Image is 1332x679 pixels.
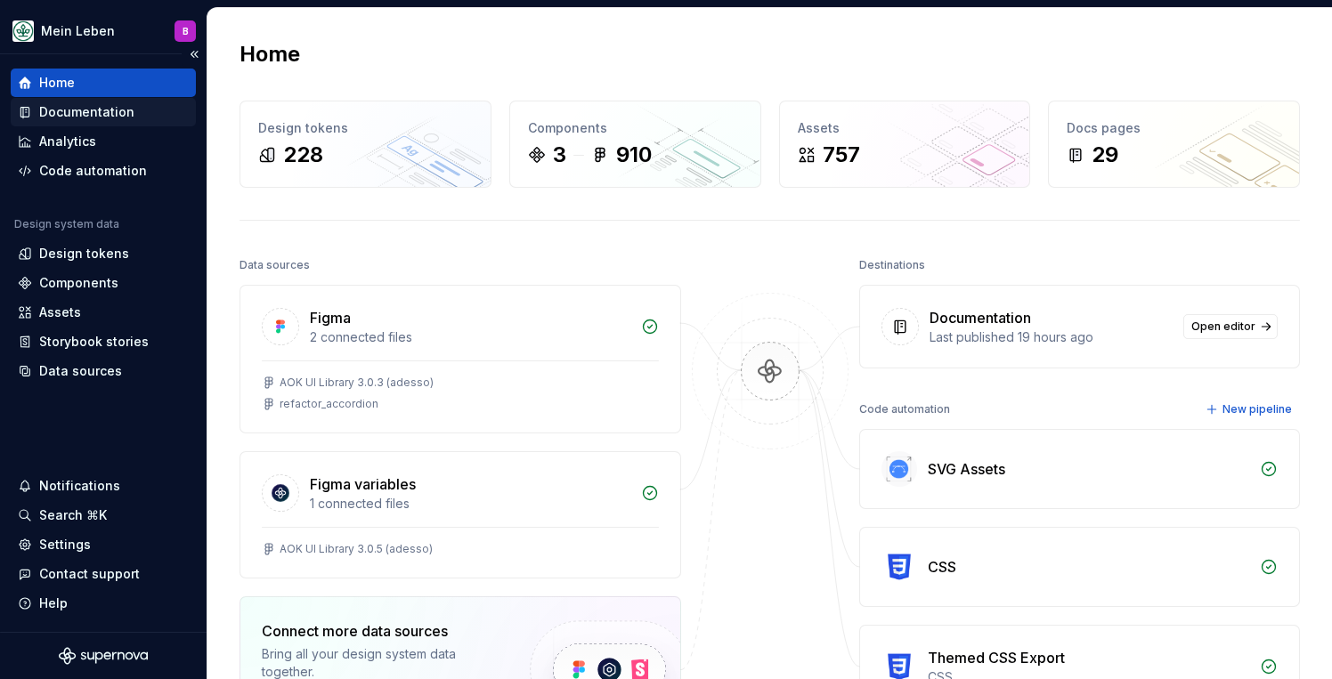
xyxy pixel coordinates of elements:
div: Data sources [240,253,310,278]
button: Mein LebenB [4,12,203,50]
div: Storybook stories [39,333,149,351]
a: Assets757 [779,101,1031,188]
div: Home [39,74,75,92]
div: 2 connected files [310,328,630,346]
div: Contact support [39,565,140,583]
a: Storybook stories [11,327,196,356]
div: Components [39,274,118,292]
a: Documentation [11,98,196,126]
a: Code automation [11,157,196,185]
div: Help [39,594,68,612]
a: Settings [11,530,196,559]
div: Components [528,119,743,137]
a: Analytics [11,127,196,156]
div: Last published 19 hours ago [930,328,1174,346]
a: Open editor [1183,314,1278,339]
div: Docs pages [1067,119,1281,137]
div: 29 [1092,141,1118,169]
div: Figma variables [310,473,416,495]
div: Code automation [859,397,950,422]
button: Notifications [11,472,196,500]
button: Contact support [11,560,196,588]
a: Design tokens228 [240,101,491,188]
div: B [183,24,189,38]
div: 228 [283,141,323,169]
div: Figma [310,307,351,328]
div: Documentation [930,307,1031,328]
div: 1 connected files [310,495,630,513]
h2: Home [240,40,300,69]
div: refactor_accordion [280,397,378,411]
div: 3 [553,141,566,169]
div: AOK UI Library 3.0.3 (adesso) [280,376,434,390]
div: SVG Assets [928,458,1005,480]
div: Code automation [39,162,147,180]
div: Settings [39,536,91,554]
img: df5db9ef-aba0-4771-bf51-9763b7497661.png [12,20,34,42]
a: Assets [11,298,196,327]
svg: Supernova Logo [59,647,148,665]
div: Design tokens [39,245,129,263]
span: New pipeline [1222,402,1292,416]
button: Help [11,589,196,618]
button: Collapse sidebar [182,42,207,67]
div: AOK UI Library 3.0.5 (adesso) [280,542,433,556]
div: Notifications [39,477,120,495]
div: Data sources [39,362,122,380]
a: Data sources [11,357,196,385]
div: Documentation [39,103,134,121]
button: Search ⌘K [11,501,196,529]
a: Design tokens [11,239,196,268]
div: 910 [616,141,652,169]
div: 757 [823,141,860,169]
div: CSS [928,556,956,578]
div: Mein Leben [41,22,115,40]
div: Analytics [39,133,96,150]
div: Themed CSS Export [928,647,1065,668]
a: Figma variables1 connected filesAOK UI Library 3.0.5 (adesso) [240,451,681,578]
div: Destinations [859,253,925,278]
button: New pipeline [1200,397,1300,422]
div: Search ⌘K [39,506,107,524]
div: Assets [39,303,81,321]
a: Home [11,69,196,97]
a: Figma2 connected filesAOK UI Library 3.0.3 (adesso)refactor_accordion [240,285,681,433]
div: Design tokens [258,119,473,137]
a: Docs pages29 [1048,101,1300,188]
div: Design system data [14,217,119,231]
a: Components3910 [509,101,761,188]
a: Components [11,269,196,297]
div: Assets [798,119,1012,137]
div: Connect more data sources [262,620,499,642]
span: Open editor [1191,319,1255,334]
